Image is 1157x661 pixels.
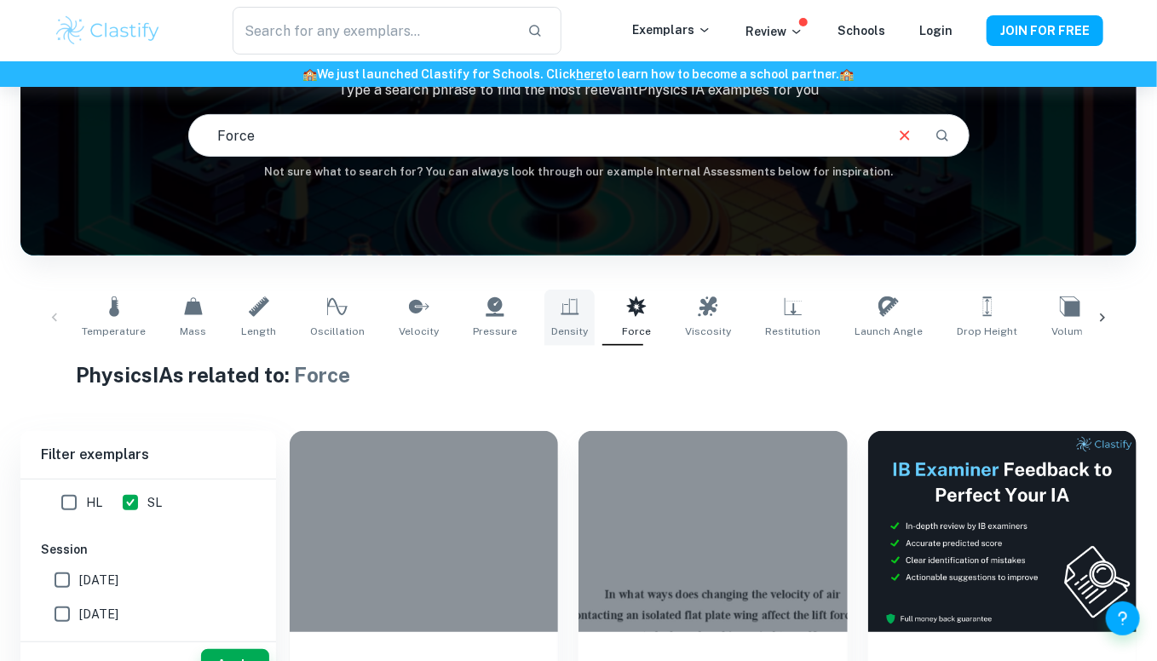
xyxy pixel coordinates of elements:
span: [DATE] [79,571,118,589]
span: 🏫 [303,67,318,81]
span: Viscosity [685,324,731,339]
a: here [577,67,603,81]
span: [DATE] [79,605,118,624]
h6: We just launched Clastify for Schools. Click to learn how to become a school partner. [3,65,1154,83]
span: Force [295,363,351,387]
span: Drop Height [957,324,1017,339]
button: Search [928,121,957,150]
span: Density [551,324,588,339]
span: Mass [181,324,207,339]
p: Type a search phrase to find the most relevant Physics IA examples for you [20,80,1137,101]
h6: Session [41,540,256,559]
span: Oscillation [310,324,365,339]
span: SL [147,493,162,512]
span: Temperature [82,324,146,339]
span: HL [86,493,102,512]
img: Clastify logo [54,14,162,48]
span: Launch Angle [855,324,923,339]
button: Help and Feedback [1106,601,1140,635]
span: Pressure [473,324,517,339]
span: Length [241,324,276,339]
span: Restitution [765,324,820,339]
p: Exemplars [632,20,711,39]
span: Velocity [399,324,439,339]
a: Schools [838,24,885,37]
a: Login [919,24,953,37]
h6: Not sure what to search for? You can always look through our example Internal Assessments below f... [20,164,1137,181]
span: Volume [1051,324,1089,339]
h6: Filter exemplars [20,431,276,479]
button: Clear [889,119,921,152]
button: JOIN FOR FREE [987,15,1103,46]
p: Review [745,22,803,41]
h1: Physics IAs related to: [77,359,1081,390]
span: Force [622,324,651,339]
input: Search for any exemplars... [233,7,514,55]
input: E.g. harmonic motion analysis, light diffraction experiments, sliding objects down a ramp... [189,112,882,159]
span: 🏫 [840,67,855,81]
img: Thumbnail [868,431,1137,632]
